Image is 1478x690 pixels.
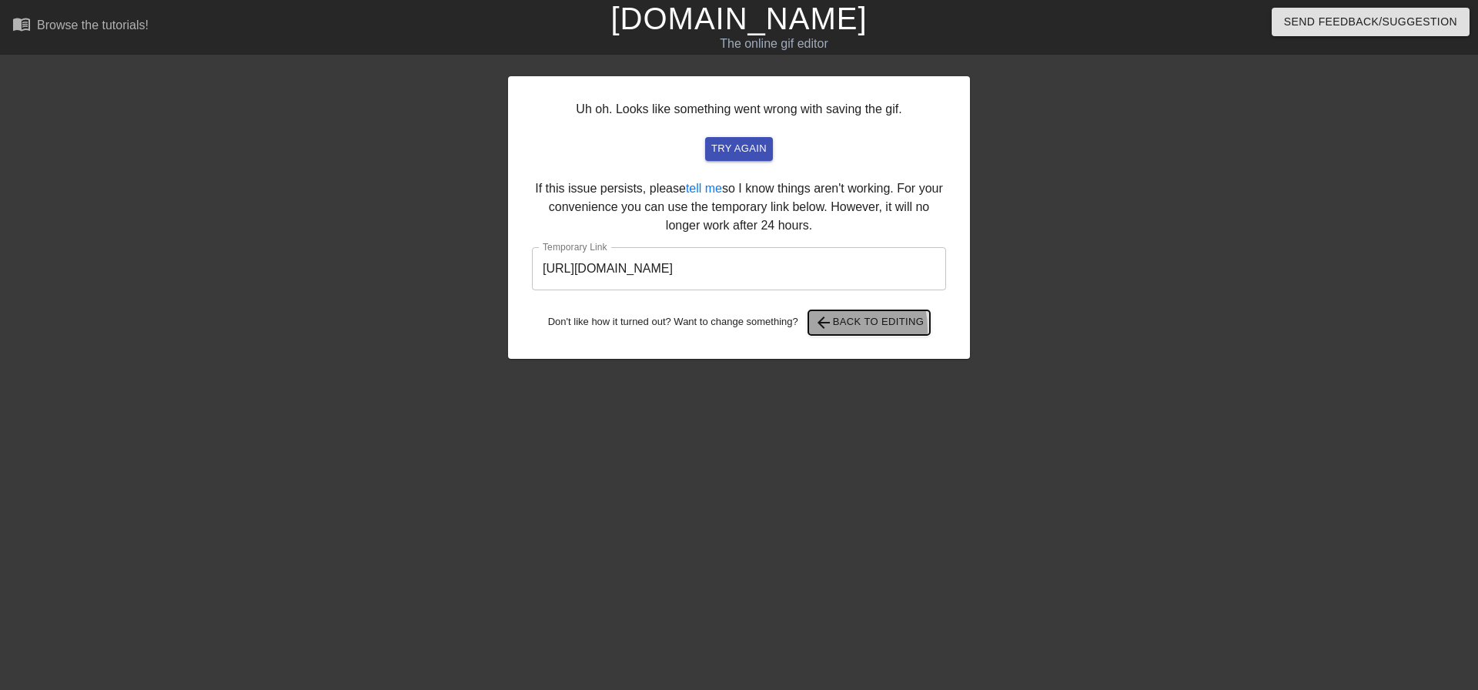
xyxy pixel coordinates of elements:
div: Uh oh. Looks like something went wrong with saving the gif. If this issue persists, please so I k... [508,76,970,359]
span: Back to Editing [814,313,925,332]
div: Don't like how it turned out? Want to change something? [532,310,946,335]
span: try again [711,140,767,158]
span: menu_book [12,15,31,33]
div: Browse the tutorials! [37,18,149,32]
button: try again [705,137,773,161]
a: Browse the tutorials! [12,15,149,39]
a: [DOMAIN_NAME] [610,2,867,35]
input: bare [532,247,946,290]
span: Send Feedback/Suggestion [1284,12,1457,32]
div: The online gif editor [500,35,1048,53]
button: Send Feedback/Suggestion [1272,8,1470,36]
span: arrow_back [814,313,833,332]
button: Back to Editing [808,310,931,335]
a: tell me [686,182,722,195]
